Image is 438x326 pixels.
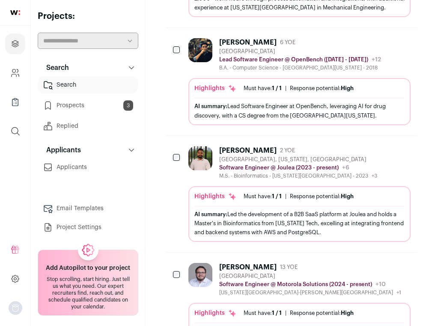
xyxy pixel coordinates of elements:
[372,57,381,63] span: +12
[396,290,401,295] span: +1
[46,264,130,272] h2: Add Autopilot to your project
[5,33,25,54] a: Projects
[38,250,138,316] a: Add Autopilot to your project Stop scrolling, start hiring. Just tell us what you need. Our exper...
[272,310,282,316] span: 1 / 1
[38,118,138,135] a: Replied
[41,145,81,155] p: Applicants
[341,193,354,199] span: High
[244,85,282,92] div: Must have:
[372,173,377,178] span: +3
[280,39,295,46] span: 6 YOE
[280,264,298,271] span: 13 YOE
[38,10,138,22] h2: Projects:
[219,172,377,179] div: M.S. - Bioinformatics - [US_STATE][GEOGRAPHIC_DATA] - 2023
[341,310,354,316] span: High
[290,85,354,92] div: Response potential:
[10,10,20,15] img: wellfound-shorthand-0d5821cbd27db2630d0214b213865d53afaa358527fdda9d0ea32b1df1b89c2c.svg
[375,281,386,287] span: +10
[219,56,368,63] p: Lead Software Engineer @ OpenBench ([DATE] - [DATE])
[290,193,354,200] div: Response potential:
[9,301,22,315] img: nopic.png
[194,309,237,317] div: Highlights
[38,76,138,94] a: Search
[272,85,282,91] span: 1 / 1
[219,38,277,47] div: [PERSON_NAME]
[219,64,381,71] div: B.A. - Computer Science - [GEOGRAPHIC_DATA][US_STATE] - 2018
[188,146,411,242] a: [PERSON_NAME] 2 YOE [GEOGRAPHIC_DATA], [US_STATE], [GEOGRAPHIC_DATA] Software Engineer @ Joulea (...
[219,146,277,155] div: [PERSON_NAME]
[194,210,405,237] div: Led the development of a B2B SaaS platform at Joulea and holds a Master's in Bioinformatics from ...
[194,102,405,120] div: Lead Software Engineer at OpenBench, leveraging AI for drug discovery, with a CS degree from the ...
[341,85,354,91] span: High
[188,38,212,62] img: e3d4b37775fe6ea55536f2591fac13bf4a9f348d305798eb5de1ba32007975ec.jpg
[219,164,339,171] p: Software Engineer @ Joulea (2023 - present)
[194,84,237,93] div: Highlights
[280,147,295,154] span: 2 YOE
[342,165,349,171] span: +6
[5,63,25,83] a: Company and ATS Settings
[194,192,237,201] div: Highlights
[38,159,138,176] a: Applicants
[194,103,227,109] span: AI summary:
[188,146,212,170] img: fdc6542aea204729d7471dcdd58527f6ddcec47b5cb94eb69472270595f44441.jpg
[43,276,133,310] div: Stop scrolling, start hiring. Just tell us what you need. Our expert recruiters find, reach out, ...
[38,219,138,236] a: Project Settings
[38,97,138,114] a: Prospects3
[188,38,411,125] a: [PERSON_NAME] 6 YOE [GEOGRAPHIC_DATA] Lead Software Engineer @ OpenBench ([DATE] - [DATE]) +12 B....
[290,310,354,317] div: Response potential:
[188,263,212,287] img: 6097de7d05bbee3d3306348e6f3d7dbe2703f1f6f5667c3322744046b1eb4c31.jpg
[244,193,282,200] div: Must have:
[38,142,138,159] button: Applicants
[219,156,377,163] div: [GEOGRAPHIC_DATA], [US_STATE], [GEOGRAPHIC_DATA]
[41,63,69,73] p: Search
[123,100,133,111] span: 3
[9,301,22,315] button: Open dropdown
[219,273,401,280] div: [GEOGRAPHIC_DATA]
[272,193,282,199] span: 1 / 1
[219,281,372,288] p: Software Engineer @ Motorola Solutions (2024 - present)
[38,200,138,217] a: Email Templates
[194,211,227,217] span: AI summary:
[244,310,354,317] ul: |
[244,85,354,92] ul: |
[38,59,138,76] button: Search
[244,193,354,200] ul: |
[5,92,25,112] a: Company Lists
[219,263,277,272] div: [PERSON_NAME]
[219,289,401,296] div: [US_STATE][GEOGRAPHIC_DATA]-[PERSON_NAME][GEOGRAPHIC_DATA]
[244,310,282,317] div: Must have:
[219,48,381,55] div: [GEOGRAPHIC_DATA]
